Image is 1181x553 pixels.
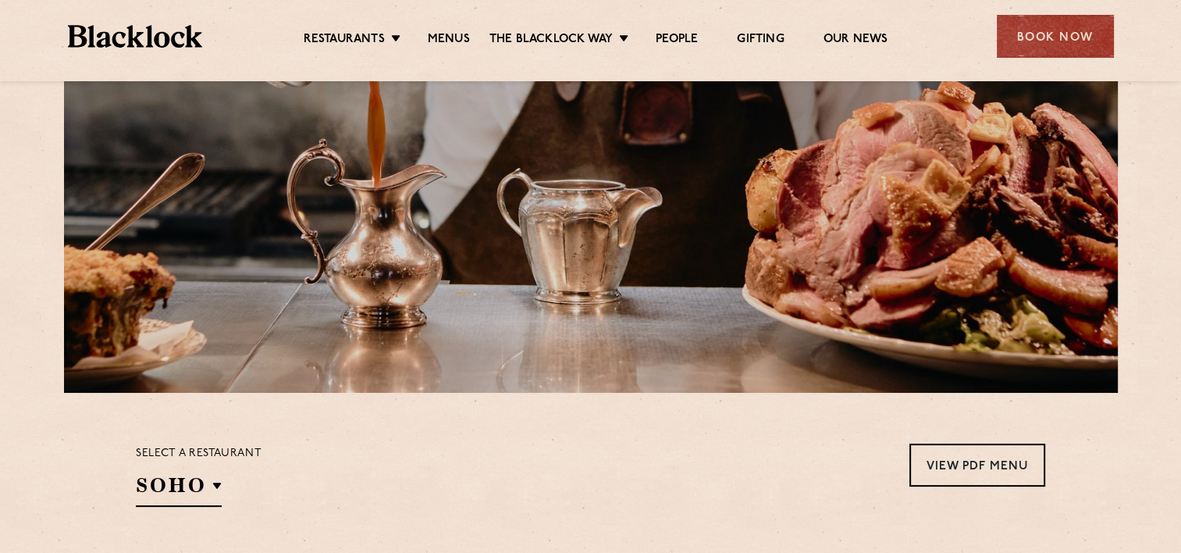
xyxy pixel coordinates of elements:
a: Gifting [737,32,784,49]
a: People [656,32,698,49]
img: BL_Textured_Logo-footer-cropped.svg [68,25,203,48]
p: Select a restaurant [136,444,261,464]
a: View PDF Menu [909,444,1045,487]
h2: SOHO [136,472,222,507]
a: Menus [428,32,470,49]
a: The Blacklock Way [489,32,613,49]
div: Book Now [997,15,1114,58]
a: Restaurants [304,32,385,49]
a: Our News [823,32,888,49]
